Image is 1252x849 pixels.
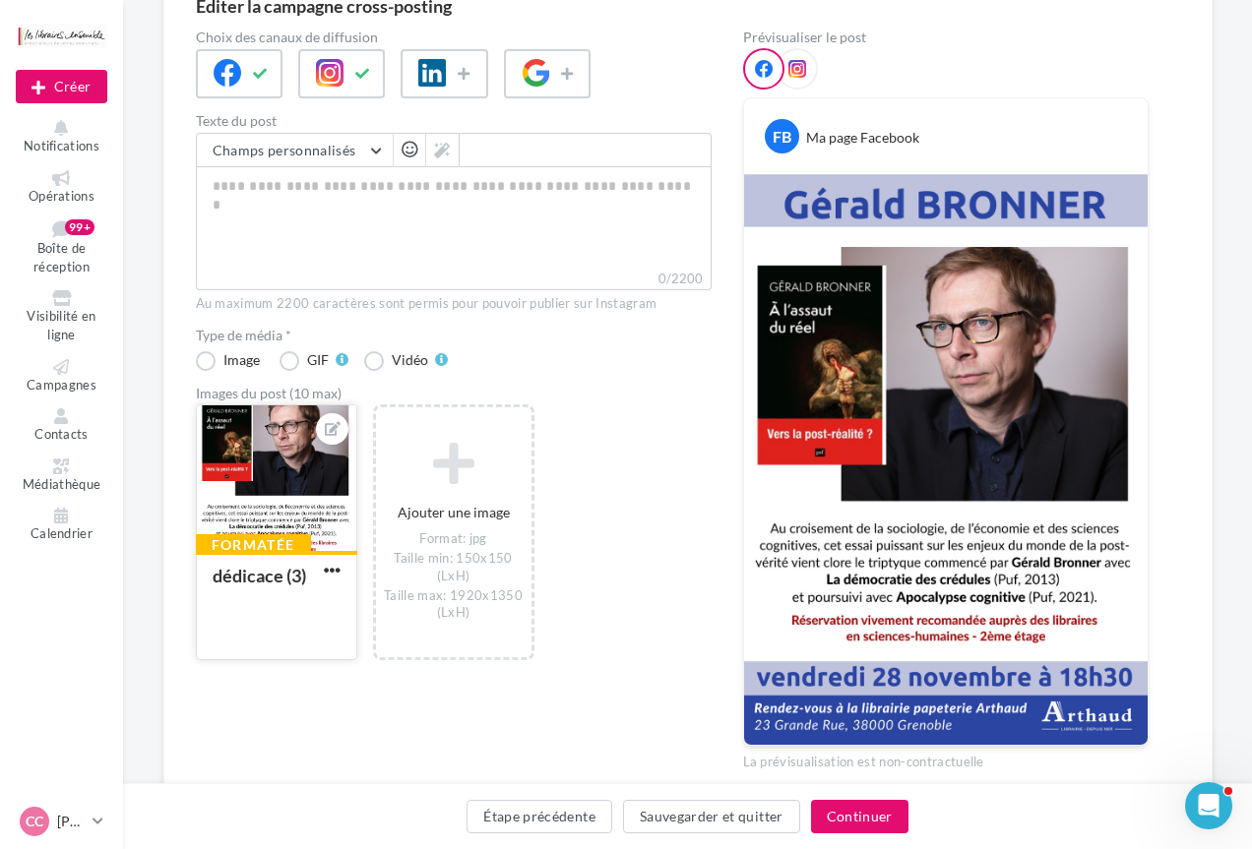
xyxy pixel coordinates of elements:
button: Champs personnalisés [197,134,393,167]
span: Campagnes [27,377,96,393]
a: Visibilité en ligne [16,286,107,346]
button: Continuer [811,800,908,833]
a: CC [PERSON_NAME] [16,803,107,840]
div: Vidéo [392,353,428,367]
div: Au maximum 2200 caractères sont permis pour pouvoir publier sur Instagram [196,295,712,313]
div: FB [765,119,799,153]
span: Boîte de réception [33,241,90,275]
button: Étape précédente [467,800,612,833]
span: Médiathèque [23,476,101,492]
a: Calendrier [16,504,107,546]
div: 99+ [65,219,94,235]
div: Nouvelle campagne [16,70,107,103]
label: 0/2200 [196,269,712,290]
label: Choix des canaux de diffusion [196,30,712,44]
span: Contacts [34,426,89,442]
button: Sauvegarder et quitter [623,800,800,833]
div: Ma page Facebook [806,128,919,148]
iframe: Intercom live chat [1185,782,1232,829]
span: CC [26,812,43,831]
p: [PERSON_NAME] [57,812,85,831]
div: GIF [307,353,329,367]
span: Calendrier [31,525,93,541]
a: Campagnes [16,355,107,397]
div: La prévisualisation est non-contractuelle [743,746,1149,771]
a: Opérations [16,166,107,209]
button: Notifications [16,116,107,158]
a: Contacts [16,404,107,447]
a: Médiathèque [16,455,107,497]
div: dédicace (3) [213,565,306,586]
button: Créer [16,70,107,103]
span: Opérations [29,188,94,204]
div: Formatée [196,534,311,556]
a: Boîte de réception99+ [16,215,107,278]
div: Images du post (10 max) [196,387,712,400]
div: Prévisualiser le post [743,30,1149,44]
label: Texte du post [196,114,712,128]
label: Type de média * [196,329,712,342]
span: Champs personnalisés [213,142,356,158]
div: Image [223,353,260,367]
span: Notifications [24,138,99,153]
span: Visibilité en ligne [27,309,95,343]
